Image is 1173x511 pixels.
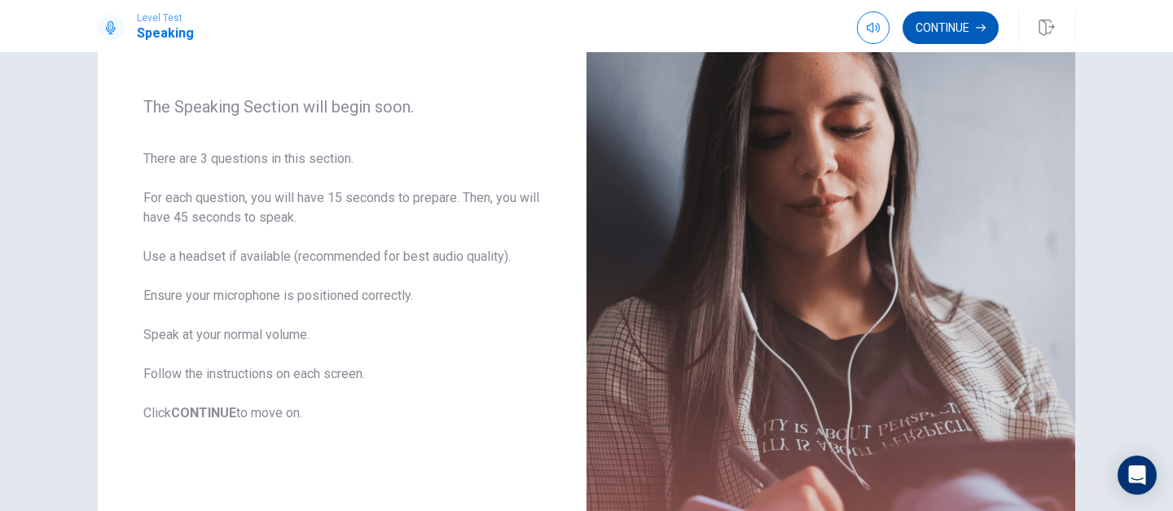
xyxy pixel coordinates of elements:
[137,12,194,24] span: Level Test
[171,405,236,421] b: CONTINUE
[143,149,541,423] span: There are 3 questions in this section. For each question, you will have 15 seconds to prepare. Th...
[903,11,999,44] button: Continue
[137,24,194,43] h1: Speaking
[1118,456,1157,495] div: Open Intercom Messenger
[143,97,541,117] span: The Speaking Section will begin soon.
